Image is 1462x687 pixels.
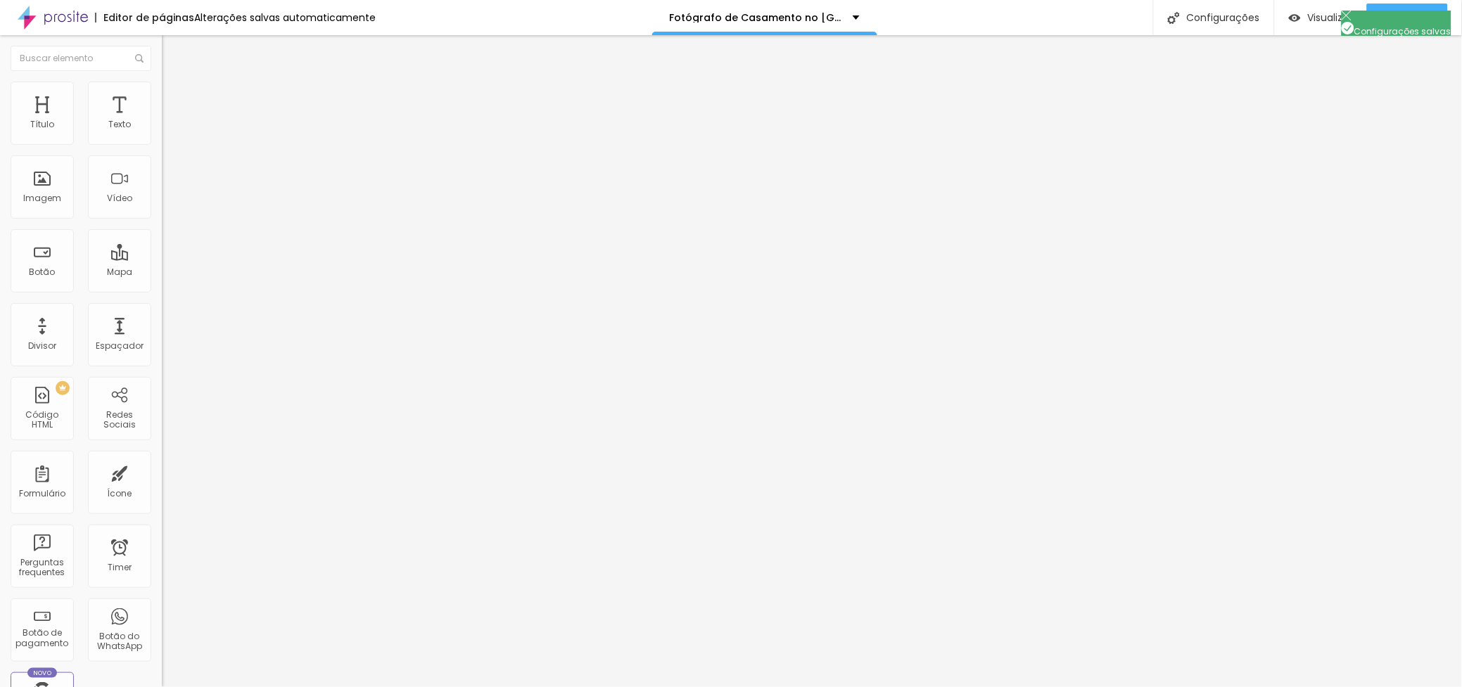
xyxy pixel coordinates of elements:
[1367,4,1448,32] button: Publicar
[30,267,56,277] div: Botão
[1342,25,1451,37] span: Configurações salvas
[1342,22,1354,34] img: Icone
[27,668,58,678] div: Novo
[91,631,147,652] div: Botão do WhatsApp
[1275,4,1367,32] button: Visualizar
[162,35,1462,687] iframe: Editor
[1308,12,1353,23] span: Visualizar
[135,54,144,63] img: Icone
[107,267,132,277] div: Mapa
[95,13,194,23] div: Editor de páginas
[28,341,56,351] div: Divisor
[14,558,70,578] div: Perguntas frequentes
[107,193,132,203] div: Vídeo
[14,628,70,648] div: Botão de pagamento
[194,13,376,23] div: Alterações salvas automaticamente
[108,120,131,129] div: Texto
[19,489,65,499] div: Formulário
[1342,11,1352,20] img: Icone
[108,563,132,572] div: Timer
[91,410,147,430] div: Redes Sociais
[96,341,144,351] div: Espaçador
[30,120,54,129] div: Título
[14,410,70,430] div: Código HTML
[23,193,61,203] div: Imagem
[1168,12,1180,24] img: Icone
[108,489,132,499] div: Ícone
[11,46,151,71] input: Buscar elemento
[670,13,842,23] p: Fotógrafo de Casamento no [GEOGRAPHIC_DATA] | Fotografia Documental e Emotiva - Destination Wedding
[1289,12,1301,24] img: view-1.svg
